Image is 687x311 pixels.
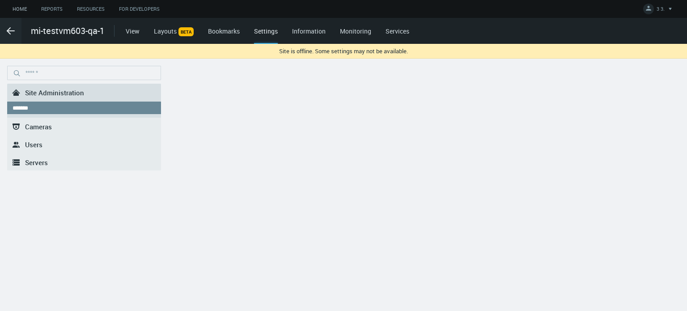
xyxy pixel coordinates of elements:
[178,27,194,36] span: BETA
[657,5,665,16] span: 3 3.
[25,140,42,149] span: Users
[31,24,105,38] span: mi-testvm603-qa-1
[70,4,112,15] a: Resources
[5,4,34,15] a: Home
[340,27,371,35] a: Monitoring
[386,27,409,35] a: Services
[254,26,278,44] div: Settings
[208,27,240,35] a: Bookmarks
[154,27,194,35] a: LayoutsBETA
[292,27,326,35] a: Information
[25,158,48,167] span: Servers
[34,4,70,15] a: Reports
[112,4,167,15] a: For Developers
[279,47,408,55] div: Site is offline. Some settings may not be available.
[25,88,84,97] span: Site Administration
[25,122,52,131] span: Cameras
[126,27,140,35] a: View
